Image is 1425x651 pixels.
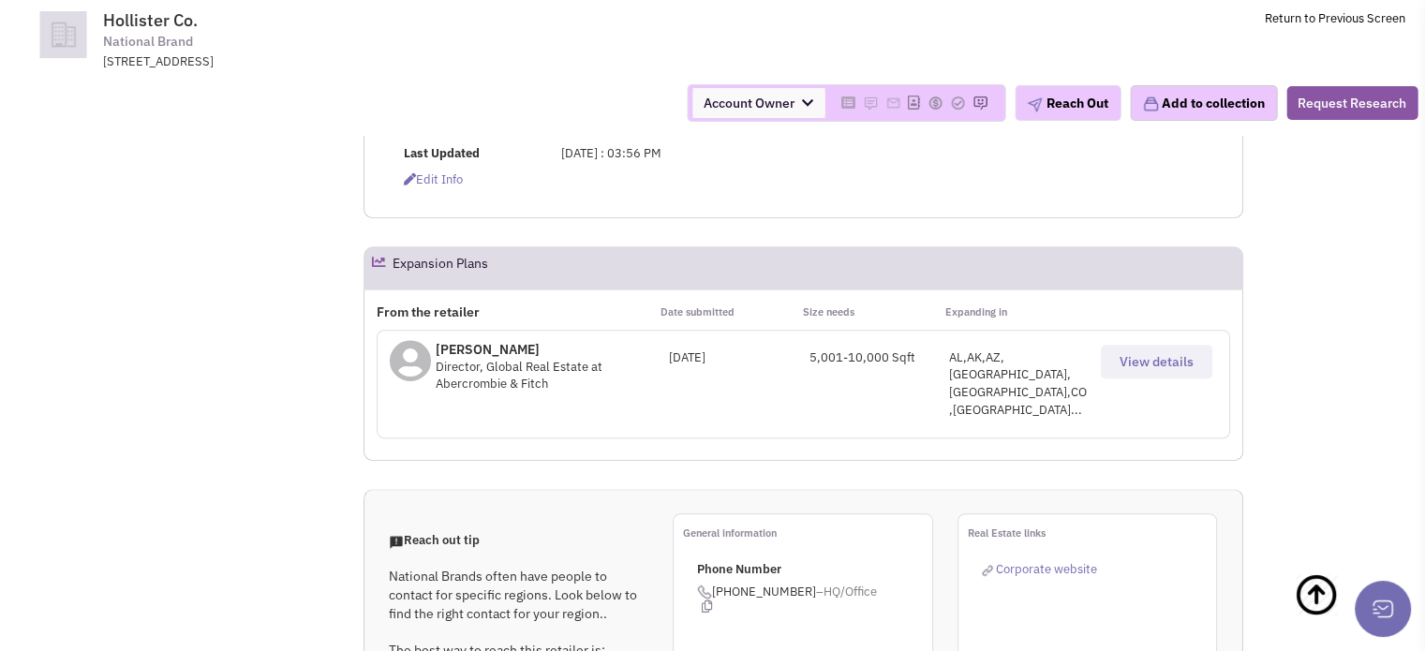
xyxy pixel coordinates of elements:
p: Size needs [803,303,945,321]
img: reachlinkicon.png [982,565,993,576]
p: [PERSON_NAME] [436,340,670,359]
img: Please add to your accounts [972,96,987,111]
img: Please add to your accounts [863,96,878,111]
button: Reach Out [1015,85,1121,121]
span: Account Owner [692,88,824,118]
span: View details [1120,353,1194,370]
button: Add to collection [1130,85,1277,121]
a: Return to Previous Screen [1265,10,1405,26]
img: icon-collection-lavender.png [1142,96,1159,112]
img: plane.png [1027,97,1042,112]
img: icon-phone.png [697,584,712,599]
p: Date submitted [661,303,803,321]
span: National Brand [103,32,193,52]
span: Edit info [404,171,463,187]
span: [PHONE_NUMBER] [697,584,932,614]
span: Corporate website [996,561,1097,577]
div: [DATE] [669,349,809,367]
span: Reach out tip [389,532,480,548]
span: –HQ/Office [816,584,877,599]
h2: Expansion Plans [393,247,488,289]
div: AL,AK,AZ,[GEOGRAPHIC_DATA],[GEOGRAPHIC_DATA],CO,[GEOGRAPHIC_DATA]... [949,349,1089,419]
span: Director, Global Real Estate at Abercrombie & Fitch [436,359,602,392]
td: [DATE] : 03:56 PM [557,141,791,167]
p: Phone Number [697,561,932,579]
b: Last Updated [404,145,480,161]
p: From the retailer [377,303,661,321]
img: Please add to your accounts [950,96,965,111]
img: Please add to your accounts [885,96,900,111]
button: View details [1101,345,1212,378]
img: icon-default-company.png [20,11,106,58]
p: National Brands often have people to contact for specific regions. Look below to find the right c... [389,567,649,623]
a: Corporate website [982,561,1097,577]
p: Expanding in [945,303,1088,321]
span: Hollister Co. [103,9,198,31]
p: General information [683,524,932,542]
div: 5,001-10,000 Sqft [809,349,948,367]
p: Real Estate links [968,524,1217,542]
img: Please add to your accounts [928,96,943,111]
button: Request Research [1286,86,1418,120]
div: [STREET_ADDRESS] [103,53,592,71]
